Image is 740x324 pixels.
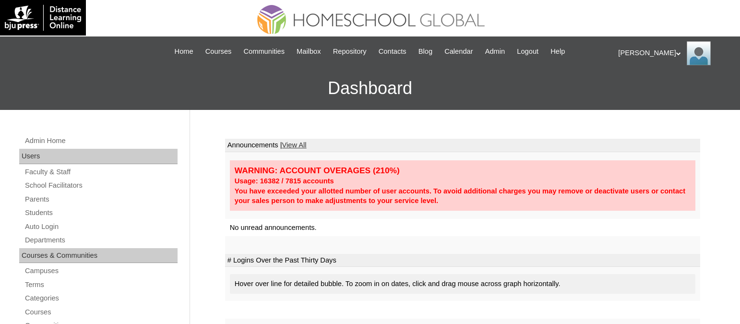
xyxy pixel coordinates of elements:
a: Courses [201,46,237,57]
span: Repository [333,46,367,57]
a: School Facilitators [24,180,178,192]
div: You have exceeded your allotted number of user accounts. To avoid additional charges you may remo... [235,186,691,206]
strong: Usage: 16382 / 7815 accounts [235,177,334,185]
td: No unread announcements. [225,219,700,237]
span: Admin [485,46,505,57]
a: View All [282,141,307,149]
td: # Logins Over the Past Thirty Days [225,254,700,267]
a: Campuses [24,265,178,277]
span: Courses [205,46,232,57]
a: Auto Login [24,221,178,233]
a: Courses [24,306,178,318]
a: Admin Home [24,135,178,147]
a: Calendar [440,46,477,57]
a: Terms [24,279,178,291]
a: Parents [24,193,178,205]
a: Students [24,207,178,219]
span: Contacts [379,46,406,57]
a: Mailbox [292,46,326,57]
a: Home [170,46,198,57]
img: Leslie Samaniego [687,41,711,65]
div: Courses & Communities [19,248,178,264]
span: Blog [418,46,432,57]
div: Hover over line for detailed bubble. To zoom in on dates, click and drag mouse across graph horiz... [230,274,695,294]
span: Calendar [444,46,473,57]
span: Help [550,46,565,57]
a: Help [546,46,570,57]
a: Blog [414,46,437,57]
td: Announcements | [225,139,700,152]
a: Repository [328,46,371,57]
a: Communities [239,46,289,57]
span: Home [175,46,193,57]
img: logo-white.png [5,5,81,31]
a: Departments [24,234,178,246]
a: Faculty & Staff [24,166,178,178]
a: Admin [480,46,510,57]
span: Mailbox [297,46,321,57]
div: WARNING: ACCOUNT OVERAGES (210%) [235,165,691,176]
a: Logout [512,46,543,57]
span: Logout [517,46,538,57]
div: [PERSON_NAME] [618,41,730,65]
h3: Dashboard [5,67,735,110]
a: Contacts [374,46,411,57]
a: Categories [24,292,178,304]
span: Communities [243,46,285,57]
div: Users [19,149,178,164]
